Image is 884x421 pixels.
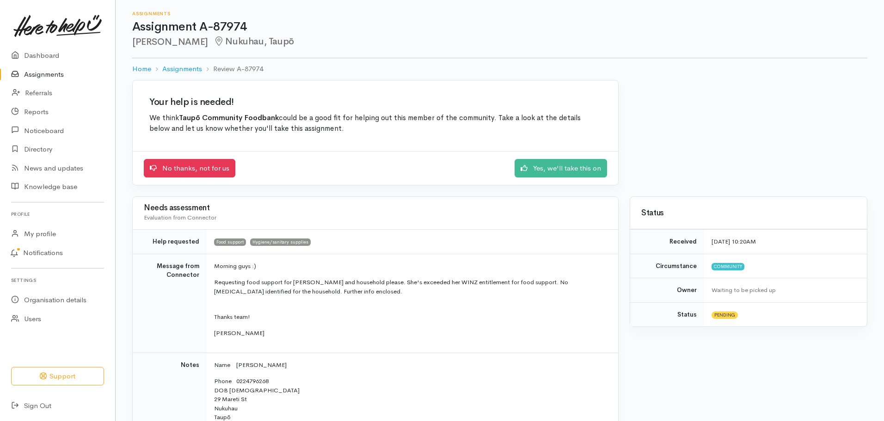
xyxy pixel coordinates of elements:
button: Support [11,367,104,386]
li: Review A-87974 [202,64,263,74]
span: Nukuhau, Taupō [214,36,294,47]
a: Home [132,64,151,74]
b: Taupō Community Foodbank [179,113,279,122]
p: Morning guys :) [214,262,607,271]
td: Help requested [133,230,207,254]
p: Name [PERSON_NAME] [214,360,607,370]
span: Pending [712,311,738,319]
a: Yes, we'll take this on [515,159,607,178]
span: Hygiene/sanitary supplies [250,238,311,246]
time: [DATE] 10:20AM [712,238,756,245]
td: Circumstance [630,254,704,278]
p: Thanks team! [214,303,607,321]
td: Received [630,230,704,254]
h3: Status [641,209,856,218]
h6: Profile [11,208,104,220]
h6: Settings [11,274,104,287]
h2: Your help is needed! [149,97,602,107]
nav: breadcrumb [132,58,867,80]
td: Status [630,302,704,326]
span: Community [712,263,744,270]
h2: [PERSON_NAME] [132,37,867,47]
p: We think could be a good fit for helping out this member of the community. Take a look at the det... [149,113,602,134]
h6: Assignments [132,11,867,16]
td: Owner [630,278,704,303]
span: Evaluation from Connector [144,214,216,221]
span: Food support [214,238,246,246]
div: Waiting to be picked up [712,286,856,295]
p: Requesting food support for [PERSON_NAME] and household please. She's exceeded her WINZ entitleme... [214,278,607,296]
p: [PERSON_NAME] [214,329,607,338]
a: Assignments [162,64,202,74]
a: No thanks, not for us [144,159,235,178]
td: Message from Connector [133,254,207,353]
h1: Assignment A-87974 [132,20,867,34]
h3: Needs assessment [144,204,607,213]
